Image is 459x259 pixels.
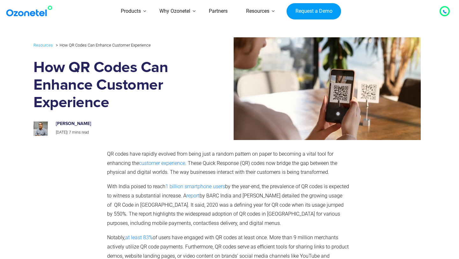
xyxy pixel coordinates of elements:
h1: How QR Codes Can Enhance Customer Experience [33,59,197,112]
span: With India poised to reach [107,183,165,189]
a: Resources [33,41,53,49]
p: | [56,129,190,136]
a: customer experience [139,160,185,166]
span: 7 [69,130,71,135]
a: Request a Demo [287,3,341,20]
span: by BARC India and [PERSON_NAME] detailed the growing usage of QR Code in [GEOGRAPHIC_DATA]. It sa... [107,193,344,226]
span: mins read [72,130,89,135]
h6: [PERSON_NAME] [56,121,190,127]
a: at least 83% [125,234,153,241]
span: by the year-end, the prevalence of QR codes is expected to witness a substantial increase. A [107,183,349,199]
span: . These Quick Response (QR) codes now bridge the gap between the physical and digital worlds. The... [107,160,337,175]
a: 1 billion smartphone users [165,183,225,189]
li: How QR Codes Can Enhance Customer Experience [54,41,151,49]
span: QR codes have rapidly evolved from being just a random pattern on paper to becoming a vital tool ... [107,151,333,166]
img: prashanth-kancherla_avatar-200x200.jpeg [33,122,48,136]
span: Notably, [107,234,125,241]
span: [DATE] [56,130,67,135]
a: report [186,193,200,199]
